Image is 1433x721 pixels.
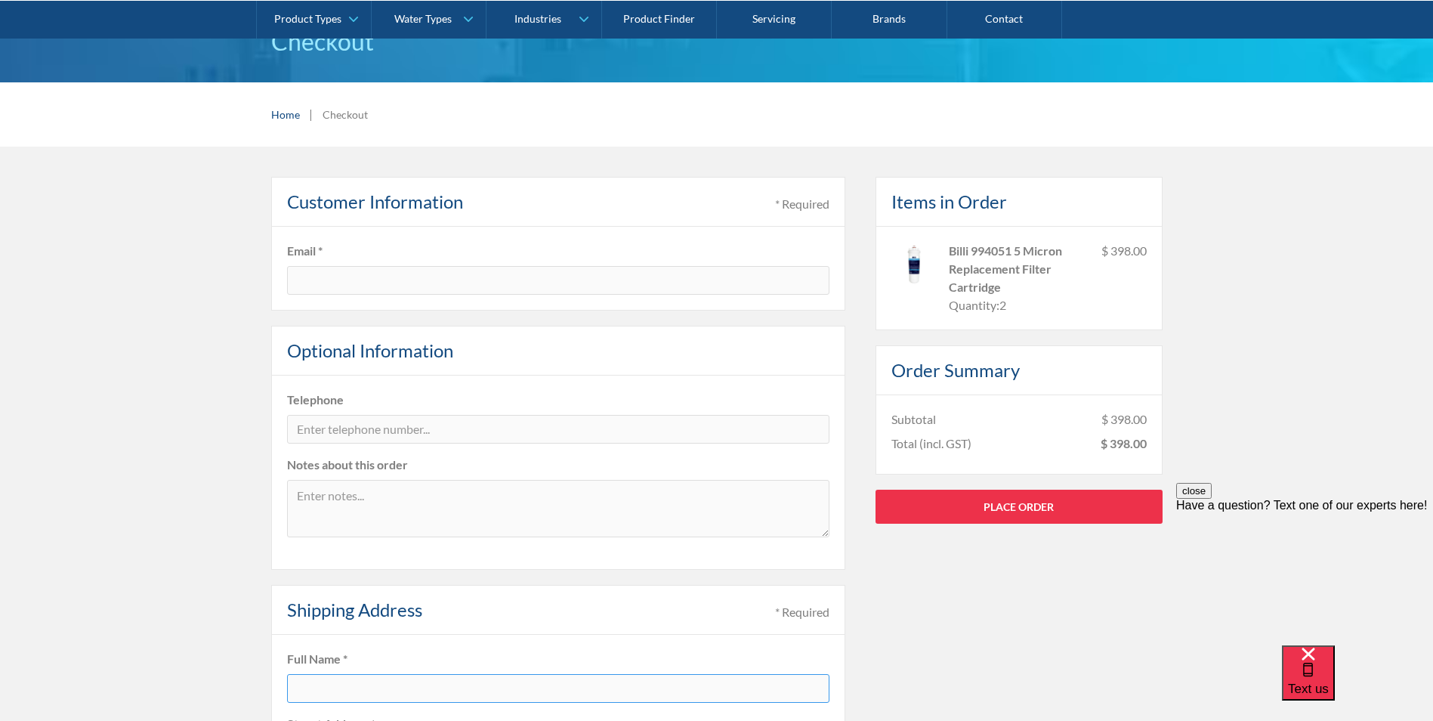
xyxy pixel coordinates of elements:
a: Home [271,107,300,122]
label: Full Name * [287,650,829,668]
h4: Shipping Address [287,596,422,624]
div: $ 398.00 [1101,242,1147,314]
label: Notes about this order [287,456,829,474]
div: $ 398.00 [1101,435,1147,453]
div: Subtotal [891,410,936,429]
div: Quantity: [949,296,999,314]
h4: Optional Information [287,337,453,364]
div: * Required [775,195,829,213]
h1: Checkout [271,23,1163,60]
a: Place Order [876,490,1163,524]
div: | [307,105,315,123]
div: Total (incl. GST) [891,435,971,453]
h4: Items in Order [891,188,1007,215]
h4: Order Summary [891,357,1020,384]
div: * Required [775,603,829,621]
label: Telephone [287,391,829,409]
iframe: podium webchat widget prompt [1176,483,1433,664]
div: Industries [514,12,561,25]
label: Email * [287,242,829,260]
iframe: podium webchat widget bubble [1282,645,1433,721]
div: Billi 994051 5 Micron Replacement Filter Cartridge [949,242,1089,296]
input: Enter telephone number... [287,415,829,444]
div: Product Types [274,12,341,25]
div: $ 398.00 [1101,410,1147,429]
div: Checkout [323,107,368,122]
div: 2 [999,296,1006,314]
div: Water Types [394,12,452,25]
h4: Customer Information [287,188,463,215]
